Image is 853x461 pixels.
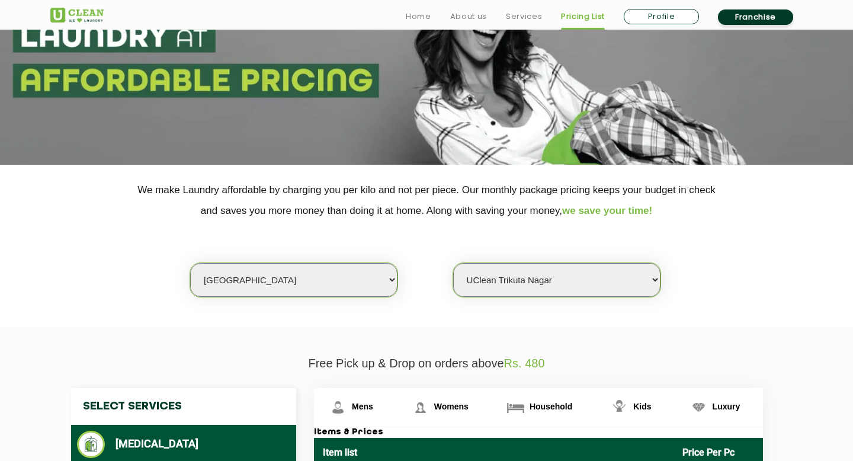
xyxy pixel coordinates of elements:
[314,427,763,438] h3: Items & Prices
[77,431,105,458] img: Dry Cleaning
[434,402,469,411] span: Womens
[505,397,526,418] img: Household
[562,205,652,216] span: we save your time!
[410,397,431,418] img: Womens
[624,9,699,24] a: Profile
[71,388,296,425] h4: Select Services
[50,8,104,23] img: UClean Laundry and Dry Cleaning
[504,357,545,370] span: Rs. 480
[328,397,348,418] img: Mens
[406,9,431,24] a: Home
[530,402,572,411] span: Household
[688,397,709,418] img: Luxury
[77,431,290,458] li: [MEDICAL_DATA]
[50,357,803,370] p: Free Pick up & Drop on orders above
[633,402,651,411] span: Kids
[506,9,542,24] a: Services
[50,180,803,221] p: We make Laundry affordable by charging you per kilo and not per piece. Our monthly package pricin...
[718,9,793,25] a: Franchise
[561,9,605,24] a: Pricing List
[352,402,373,411] span: Mens
[450,9,487,24] a: About us
[609,397,630,418] img: Kids
[713,402,740,411] span: Luxury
